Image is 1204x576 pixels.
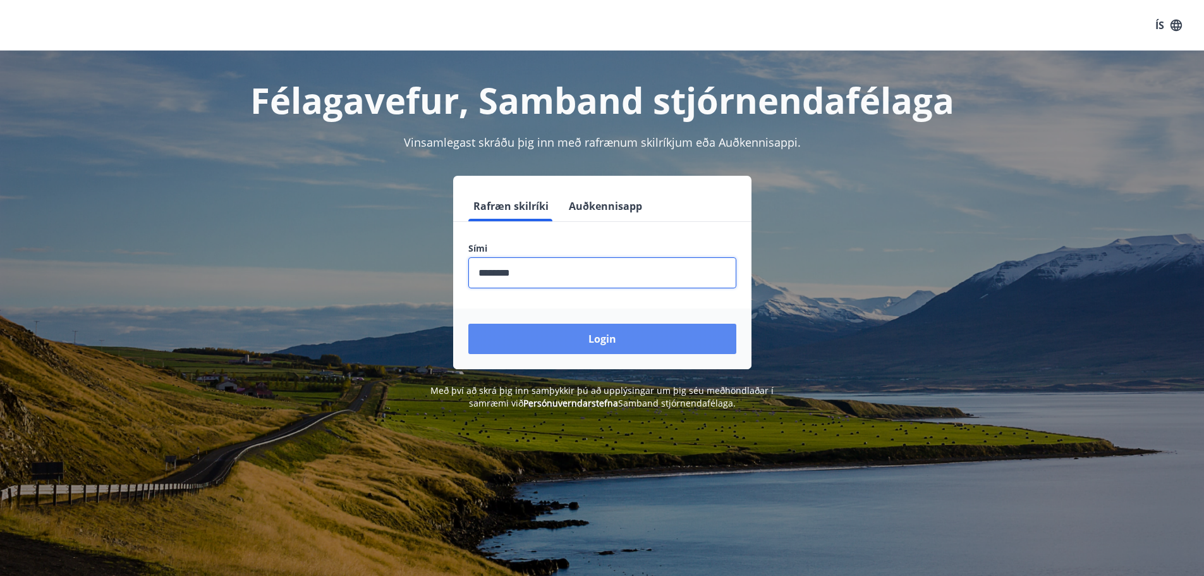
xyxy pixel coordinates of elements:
[523,397,618,409] a: Persónuverndarstefna
[430,384,774,409] span: Með því að skrá þig inn samþykkir þú að upplýsingar um þig séu meðhöndlaðar í samræmi við Samband...
[404,135,801,150] span: Vinsamlegast skráðu þig inn með rafrænum skilríkjum eða Auðkennisappi.
[468,242,736,255] label: Sími
[468,191,554,221] button: Rafræn skilríki
[564,191,647,221] button: Auðkennisapp
[162,76,1042,124] h1: Félagavefur, Samband stjórnendafélaga
[1148,14,1189,37] button: ÍS
[468,324,736,354] button: Login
